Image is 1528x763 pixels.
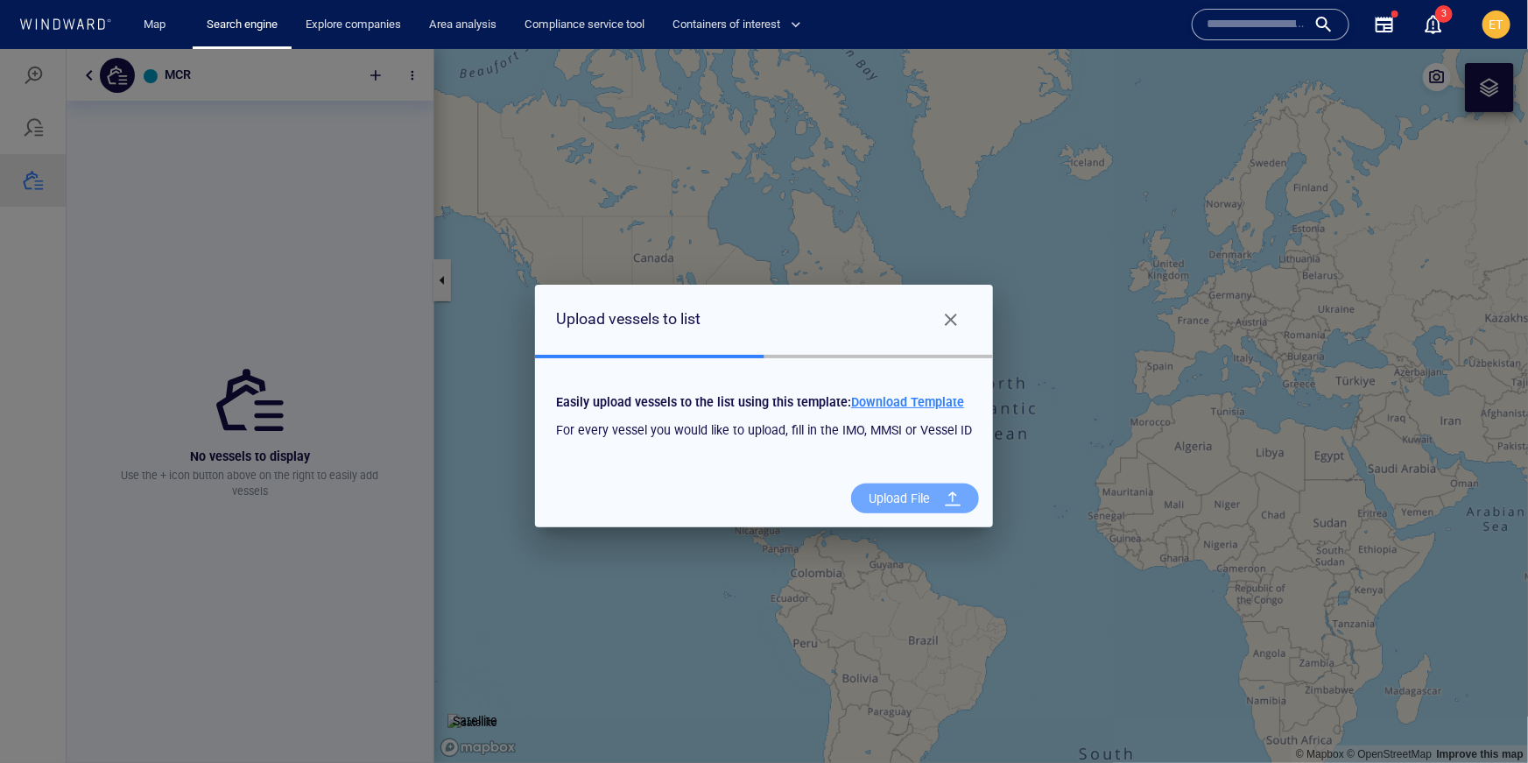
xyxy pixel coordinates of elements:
a: 3 [1419,11,1447,39]
a: Explore companies [299,10,408,40]
span: Easily upload vessels to the list using this template: [556,346,964,360]
a: Search engine [200,10,285,40]
span: ET [1489,18,1504,32]
a: Compliance service tool [518,10,651,40]
div: Upload File [862,432,937,468]
span: Download Template [851,346,964,360]
span: Upload File [851,434,979,464]
button: Close [930,250,972,292]
button: 3 [1423,14,1444,35]
iframe: Chat [1454,684,1515,750]
div: For every vessel you would like to upload, fill in the IMO, MMSI or Vessel ID [553,367,975,395]
a: Area analysis [422,10,503,40]
div: Notification center [1423,14,1444,35]
span: Containers of interest [672,15,801,35]
a: Map [137,10,179,40]
span: 3 [1435,5,1453,23]
button: Map [130,10,186,40]
button: Containers of interest [665,10,816,40]
div: Upload vessels to list [556,258,701,283]
button: ET [1479,7,1514,42]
